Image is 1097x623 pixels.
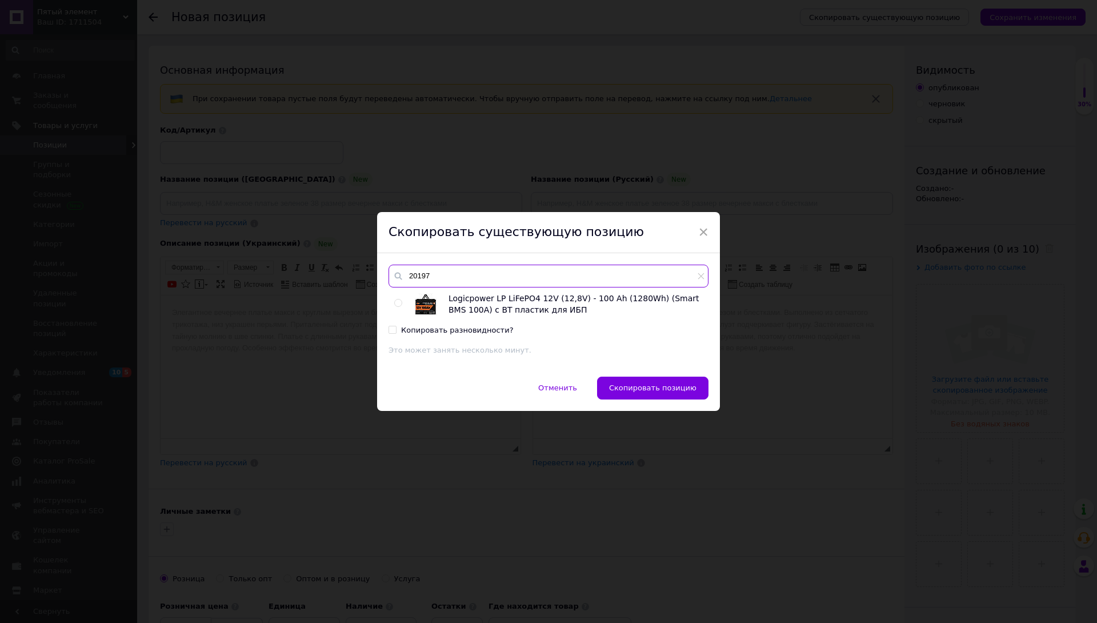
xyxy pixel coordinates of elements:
[389,265,708,287] input: Поиск по товарам и услугам
[597,377,708,400] button: Скопировать позицию
[11,11,349,23] body: Визуальный текстовый редактор, 6ED47562-0F31-45F0-B4BC-0378BE220766
[609,384,696,392] span: Скопировать позицию
[11,11,349,23] body: Визуальный текстовый редактор, FF0968B8-10A6-461F-9166-EC71A2EE8EEF
[389,346,531,354] span: Это может занять несколько минут.
[377,212,720,253] div: Скопировать существующую позицию
[414,293,437,316] img: Logicpower LP LiFePO4 12V (12,8V) - 100 Ah (1280Wh) (Smart BMS 100А) с BT пластик для ИБП
[449,294,699,314] span: Logicpower LP LiFePO4 12V (12,8V) - 100 Ah (1280Wh) (Smart BMS 100А) с BT пластик для ИБП
[401,325,514,336] div: Копировать разновидности?
[698,222,708,242] span: ×
[538,384,577,392] span: Отменить
[526,377,589,400] button: Отменить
